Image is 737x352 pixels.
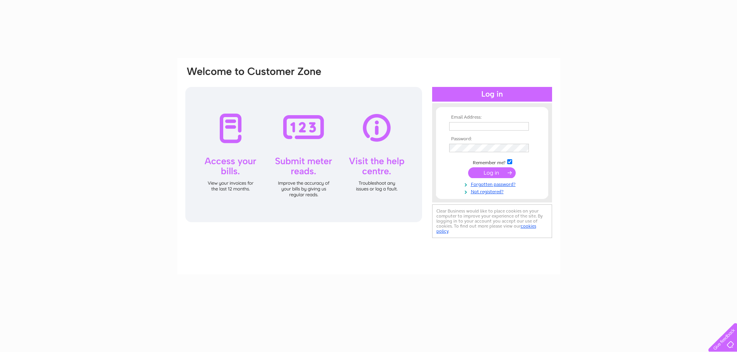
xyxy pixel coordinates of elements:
div: Clear Business would like to place cookies on your computer to improve your experience of the sit... [432,204,552,238]
input: Submit [468,167,516,178]
th: Email Address: [447,115,537,120]
a: Forgotten password? [449,180,537,187]
a: cookies policy [436,223,536,234]
td: Remember me? [447,158,537,166]
th: Password: [447,136,537,142]
a: Not registered? [449,187,537,195]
